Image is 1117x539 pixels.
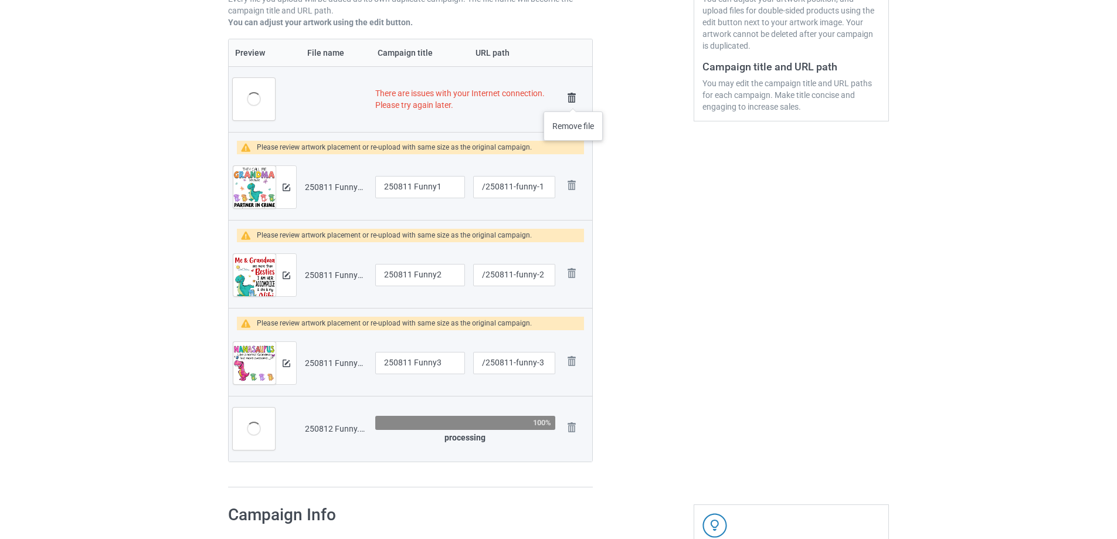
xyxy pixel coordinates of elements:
[233,342,276,396] img: original.png
[305,181,367,193] div: 250811 Funny1.png
[305,357,367,369] div: 250811 Funny3.png
[533,419,551,426] div: 100%
[469,39,559,66] th: URL path
[233,254,276,309] img: original.png
[229,39,301,66] th: Preview
[283,360,290,367] img: svg+xml;base64,PD94bWwgdmVyc2lvbj0iMS4wIiBlbmNvZGluZz0iVVRGLTgiPz4KPHN2ZyB3aWR0aD0iMTRweCIgaGVpZ2...
[241,231,257,240] img: warning
[375,432,555,443] div: processing
[257,317,532,330] div: Please review artwork placement or re-upload with same size as the original campaign.
[563,353,580,369] img: svg+xml;base64,PD94bWwgdmVyc2lvbj0iMS4wIiBlbmNvZGluZz0iVVRGLTgiPz4KPHN2ZyB3aWR0aD0iMjhweCIgaGVpZ2...
[301,39,371,66] th: File name
[563,177,580,194] img: svg+xml;base64,PD94bWwgdmVyc2lvbj0iMS4wIiBlbmNvZGluZz0iVVRGLTgiPz4KPHN2ZyB3aWR0aD0iMjhweCIgaGVpZ2...
[228,18,413,27] b: You can adjust your artwork using the edit button.
[305,269,367,281] div: 250811 Funny2.png
[371,66,559,132] td: There are issues with your Internet connection. Please try again later.
[241,319,257,328] img: warning
[563,90,580,106] img: svg+xml;base64,PD94bWwgdmVyc2lvbj0iMS4wIiBlbmNvZGluZz0iVVRGLTgiPz4KPHN2ZyB3aWR0aD0iMjhweCIgaGVpZ2...
[228,504,576,526] h1: Campaign Info
[257,229,532,242] div: Please review artwork placement or re-upload with same size as the original campaign.
[371,39,469,66] th: Campaign title
[233,166,276,221] img: original.png
[544,111,603,141] div: Remove file
[283,184,290,191] img: svg+xml;base64,PD94bWwgdmVyc2lvbj0iMS4wIiBlbmNvZGluZz0iVVRGLTgiPz4KPHN2ZyB3aWR0aD0iMTRweCIgaGVpZ2...
[702,60,880,73] h3: Campaign title and URL path
[702,77,880,113] div: You may edit the campaign title and URL paths for each campaign. Make title concise and engaging ...
[563,265,580,282] img: svg+xml;base64,PD94bWwgdmVyc2lvbj0iMS4wIiBlbmNvZGluZz0iVVRGLTgiPz4KPHN2ZyB3aWR0aD0iMjhweCIgaGVpZ2...
[305,423,367,435] div: 250812 Funny.png
[283,272,290,279] img: svg+xml;base64,PD94bWwgdmVyc2lvbj0iMS4wIiBlbmNvZGluZz0iVVRGLTgiPz4KPHN2ZyB3aWR0aD0iMTRweCIgaGVpZ2...
[702,513,727,538] img: svg+xml;base64,PD94bWwgdmVyc2lvbj0iMS4wIiBlbmNvZGluZz0iVVRGLTgiPz4KPHN2ZyB3aWR0aD0iNDJweCIgaGVpZ2...
[257,141,532,154] div: Please review artwork placement or re-upload with same size as the original campaign.
[563,419,580,436] img: svg+xml;base64,PD94bWwgdmVyc2lvbj0iMS4wIiBlbmNvZGluZz0iVVRGLTgiPz4KPHN2ZyB3aWR0aD0iMjhweCIgaGVpZ2...
[241,143,257,152] img: warning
